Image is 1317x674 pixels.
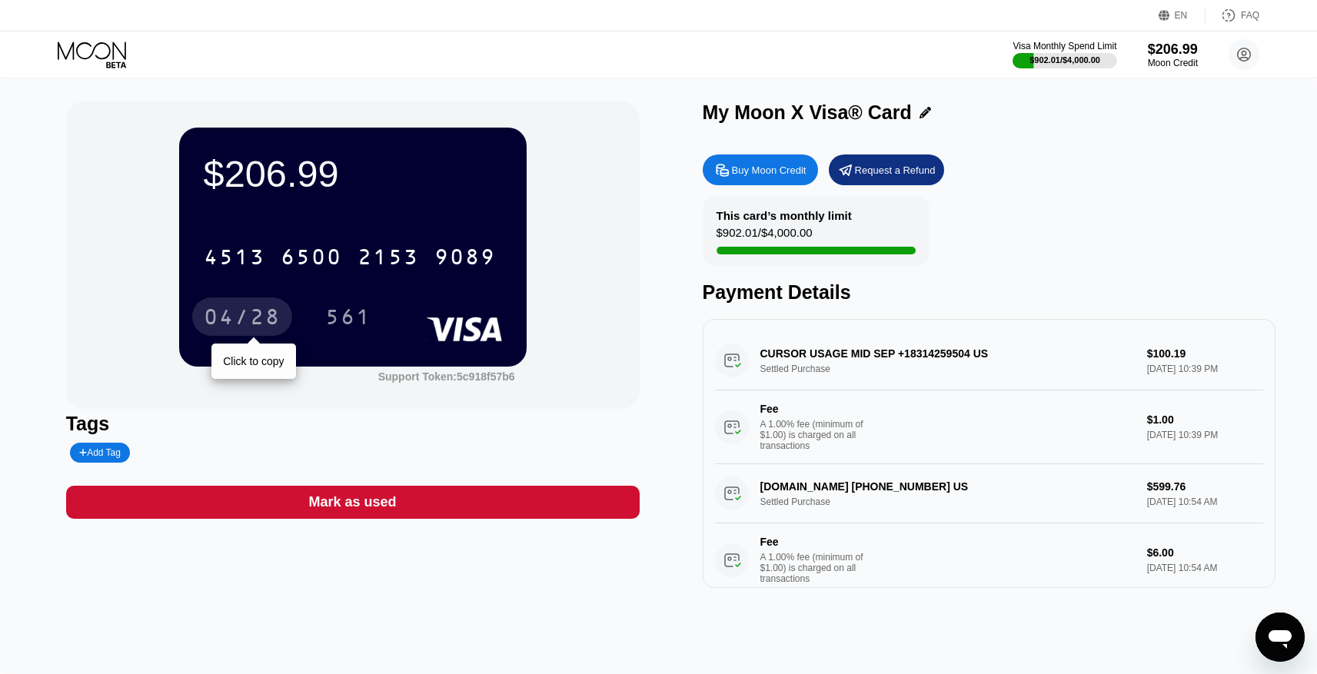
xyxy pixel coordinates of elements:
[325,307,371,331] div: 561
[192,297,292,336] div: 04/28
[1013,41,1116,68] div: Visa Monthly Spend Limit$902.01/$4,000.00
[1148,42,1198,58] div: $206.99
[66,486,640,519] div: Mark as used
[204,247,265,271] div: 4513
[760,536,868,548] div: Fee
[1148,58,1198,68] div: Moon Credit
[204,152,502,195] div: $206.99
[70,443,130,463] div: Add Tag
[1147,430,1264,440] div: [DATE] 10:39 PM
[204,307,281,331] div: 04/28
[1206,8,1259,23] div: FAQ
[79,447,121,458] div: Add Tag
[1147,413,1264,426] div: $1.00
[1255,613,1305,662] iframe: Кнопка запуска окна обмена сообщениями
[358,247,419,271] div: 2153
[1148,42,1198,68] div: $206.99Moon Credit
[717,226,813,247] div: $902.01 / $4,000.00
[314,297,383,336] div: 561
[829,154,944,185] div: Request a Refund
[378,370,515,383] div: Support Token: 5c918f57b6
[760,552,876,584] div: A 1.00% fee (minimum of $1.00) is charged on all transactions
[434,247,496,271] div: 9089
[281,247,342,271] div: 6500
[1159,8,1206,23] div: EN
[1147,563,1264,573] div: [DATE] 10:54 AM
[195,237,505,276] div: 4513650021539089
[715,390,1264,464] div: FeeA 1.00% fee (minimum of $1.00) is charged on all transactions$1.00[DATE] 10:39 PM
[223,355,284,367] div: Click to copy
[703,101,912,124] div: My Moon X Visa® Card
[1241,10,1259,21] div: FAQ
[760,419,876,451] div: A 1.00% fee (minimum of $1.00) is charged on all transactions
[1175,10,1188,21] div: EN
[378,370,515,383] div: Support Token:5c918f57b6
[703,281,1276,304] div: Payment Details
[309,493,397,511] div: Mark as used
[1013,41,1116,51] div: Visa Monthly Spend Limit
[715,523,1264,597] div: FeeA 1.00% fee (minimum of $1.00) is charged on all transactions$6.00[DATE] 10:54 AM
[1029,55,1100,65] div: $902.01 / $4,000.00
[732,164,806,177] div: Buy Moon Credit
[855,164,936,177] div: Request a Refund
[66,413,640,435] div: Tags
[703,154,818,185] div: Buy Moon Credit
[717,209,852,222] div: This card’s monthly limit
[760,403,868,415] div: Fee
[1147,546,1264,559] div: $6.00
